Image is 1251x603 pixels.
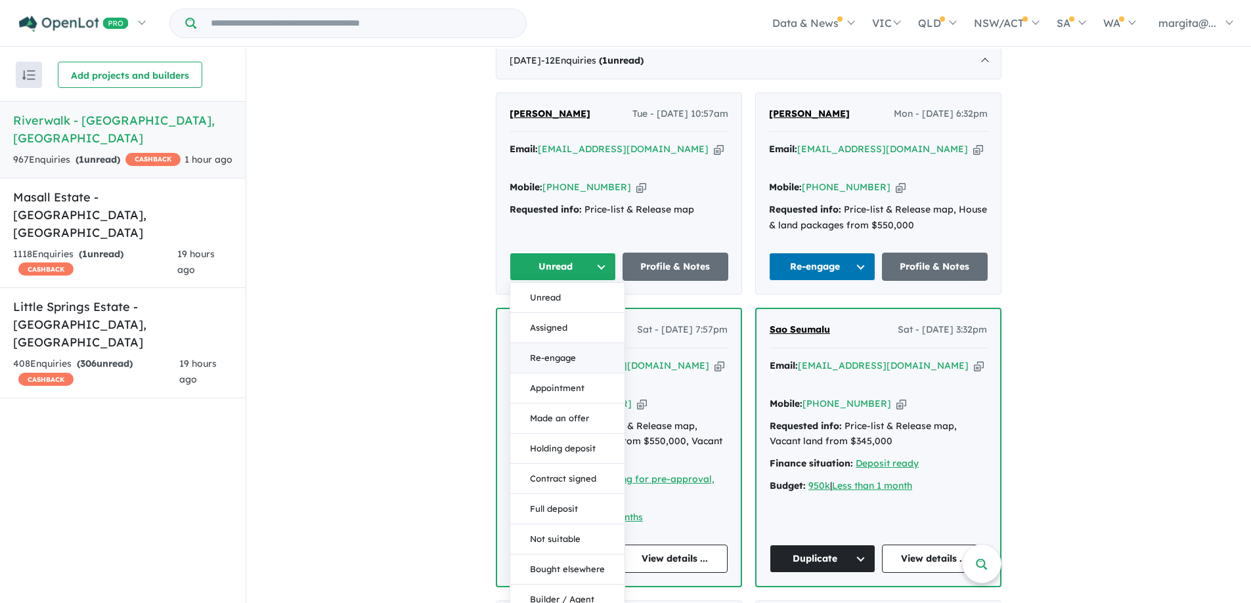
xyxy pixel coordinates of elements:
[18,262,74,276] span: CASHBACK
[770,360,798,371] strong: Email:
[510,202,728,218] div: Price-list & Release map
[510,343,625,373] button: Re-engage
[510,434,625,464] button: Holding deposit
[542,181,631,193] a: [PHONE_NUMBER]
[13,188,232,241] h5: Masall Estate - [GEOGRAPHIC_DATA] , [GEOGRAPHIC_DATA]
[13,356,179,388] div: 408 Enquir ies
[510,404,625,434] button: Made an offer
[798,360,969,371] a: [EMAIL_ADDRESS][DOMAIN_NAME]
[496,43,1001,79] div: [DATE]
[13,298,232,351] h5: Little Springs Estate - [GEOGRAPHIC_DATA] , [GEOGRAPHIC_DATA]
[510,464,625,494] button: Contract signed
[770,457,853,469] strong: Finance situation:
[769,203,841,215] strong: Requested info:
[770,478,987,494] div: |
[769,143,797,155] strong: Email:
[769,202,988,234] div: Price-list & Release map, House & land packages from $550,000
[770,480,806,491] strong: Budget:
[896,180,906,194] button: Copy
[77,358,133,369] strong: ( unread)
[770,398,802,409] strong: Mobile:
[510,108,590,119] span: [PERSON_NAME]
[22,70,35,80] img: sort.svg
[973,142,983,156] button: Copy
[80,358,97,369] span: 306
[770,323,830,335] span: Sao Seumalu
[510,283,625,313] button: Unread
[538,143,709,155] a: [EMAIL_ADDRESS][DOMAIN_NAME]
[13,247,177,278] div: 1118 Enquir ies
[76,154,120,165] strong: ( unread)
[770,545,875,573] button: Duplicate
[13,112,232,147] h5: Riverwalk - [GEOGRAPHIC_DATA] , [GEOGRAPHIC_DATA]
[637,397,647,411] button: Copy
[832,480,912,491] a: Less than 1 month
[894,106,988,122] span: Mon - [DATE] 6:32pm
[510,554,625,585] button: Bought elsewhere
[882,253,988,281] a: Profile & Notes
[632,106,728,122] span: Tue - [DATE] 10:57am
[898,322,987,338] span: Sat - [DATE] 3:32pm
[510,373,625,404] button: Appointment
[802,398,891,409] a: [PHONE_NUMBER]
[599,54,644,66] strong: ( unread)
[637,322,728,338] span: Sat - [DATE] 7:57pm
[770,419,987,450] div: Price-list & Release map, Vacant land from $345,000
[79,154,84,165] span: 1
[623,545,728,573] a: View details ...
[856,457,919,469] a: Deposit ready
[974,359,984,373] button: Copy
[13,152,181,168] div: 967 Enquir ies
[896,397,906,411] button: Copy
[714,142,724,156] button: Copy
[185,154,232,165] span: 1 hour ago
[510,106,590,122] a: [PERSON_NAME]
[179,358,217,385] span: 19 hours ago
[602,54,607,66] span: 1
[1158,16,1216,30] span: margita@...
[510,313,625,343] button: Assigned
[510,203,582,215] strong: Requested info:
[882,545,988,573] a: View details ...
[623,253,729,281] a: Profile & Notes
[797,143,968,155] a: [EMAIL_ADDRESS][DOMAIN_NAME]
[714,359,724,373] button: Copy
[541,54,644,66] span: - 12 Enquir ies
[636,180,646,194] button: Copy
[510,494,625,524] button: Full deposit
[510,524,625,554] button: Not suitable
[58,62,202,88] button: Add projects and builders
[769,106,850,122] a: [PERSON_NAME]
[18,373,74,386] span: CASHBACK
[19,16,129,32] img: Openlot PRO Logo White
[808,480,830,491] a: 950k
[82,248,87,260] span: 1
[802,181,890,193] a: [PHONE_NUMBER]
[510,253,616,281] button: Unread
[770,322,830,338] a: Sao Seumalu
[769,253,875,281] button: Re-engage
[79,248,123,260] strong: ( unread)
[770,420,842,432] strong: Requested info:
[510,181,542,193] strong: Mobile:
[510,143,538,155] strong: Email:
[125,153,181,166] span: CASHBACK
[769,108,850,119] span: [PERSON_NAME]
[199,9,523,37] input: Try estate name, suburb, builder or developer
[177,248,215,276] span: 19 hours ago
[769,181,802,193] strong: Mobile:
